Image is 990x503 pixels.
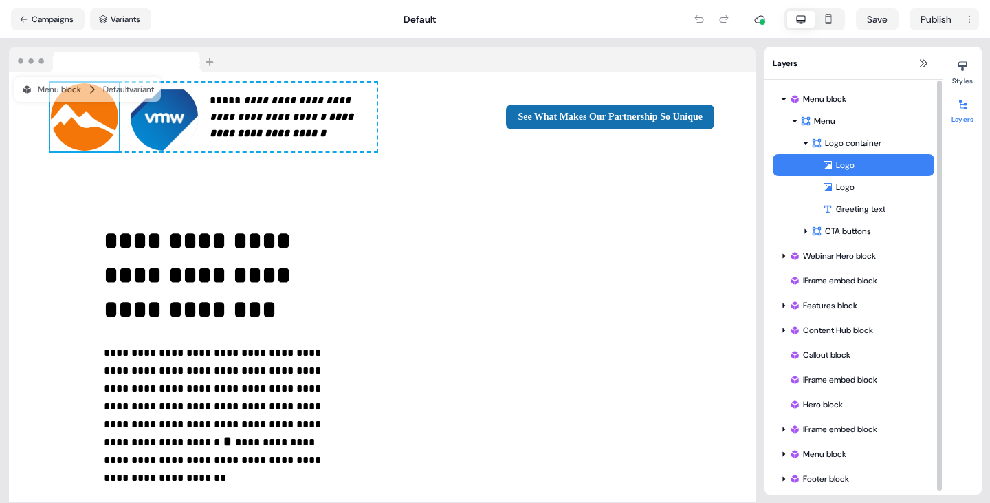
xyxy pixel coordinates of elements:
[822,180,934,194] div: Logo
[856,8,899,30] button: Save
[773,270,934,292] div: IFrame embed block
[103,83,154,96] div: Default variant
[789,472,929,486] div: Footer block
[773,110,934,242] div: MenuLogo containerLogoLogoGreeting textCTA buttons
[789,323,929,337] div: Content Hub block
[773,176,934,198] div: Logo
[764,47,943,80] div: Layers
[789,249,929,263] div: Webinar Hero block
[773,443,934,465] div: Menu block
[789,373,929,387] div: IFrame embed block
[21,83,81,96] div: Menu block
[506,105,714,129] button: See What Makes Our Partnership So Unique
[773,198,934,220] div: Greeting text
[773,295,934,317] div: Features block
[789,447,929,461] div: Menu block
[789,398,929,411] div: Hero block
[822,202,934,216] div: Greeting text
[789,274,929,288] div: IFrame embed block
[773,220,934,242] div: CTA buttons
[789,92,929,106] div: Menu block
[404,12,436,26] div: Default
[789,299,929,312] div: Features block
[773,319,934,341] div: Content Hub block
[811,136,929,150] div: Logo container
[773,344,934,366] div: Callout block
[773,154,934,176] div: Logo
[943,55,982,85] button: Styles
[9,47,220,72] img: Browser topbar
[910,8,960,30] button: Publish
[773,394,934,416] div: Hero block
[388,105,714,129] div: See What Makes Our Partnership So Unique
[943,94,982,124] button: Layers
[773,468,934,490] div: Footer block
[811,224,929,238] div: CTA buttons
[789,348,929,362] div: Callout block
[773,245,934,267] div: Webinar Hero block
[773,369,934,391] div: IFrame embed block
[773,418,934,440] div: IFrame embed block
[90,8,151,30] button: Variants
[789,422,929,436] div: IFrame embed block
[822,158,934,172] div: Logo
[773,132,934,220] div: Logo containerLogoLogoGreeting text
[773,88,934,242] div: Menu blockMenuLogo containerLogoLogoGreeting textCTA buttons
[11,8,85,30] button: Campaigns
[800,114,929,128] div: Menu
